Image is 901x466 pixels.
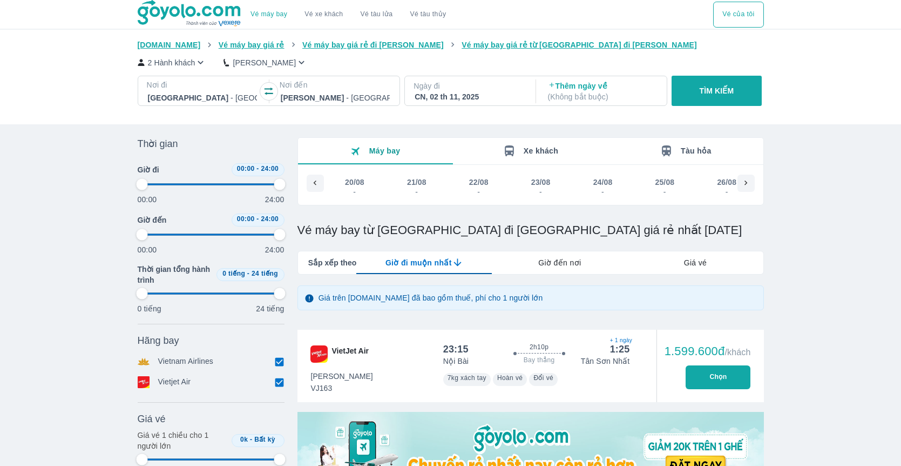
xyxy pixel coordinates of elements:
span: Xe khách [524,147,558,155]
p: Giá trên [DOMAIN_NAME] đã bao gồm thuế, phí cho 1 người lớn [319,292,543,303]
button: TÌM KIẾM [672,76,762,106]
p: Ngày đi [414,81,525,91]
span: 0 tiếng [222,270,245,277]
p: Tân Sơn Nhất [581,356,630,367]
div: scrollable day and price [324,175,737,198]
div: choose transportation mode [713,2,763,28]
span: Thời gian [138,137,178,150]
span: Hoàn vé [497,374,523,382]
p: [PERSON_NAME] [233,57,296,68]
span: /khách [724,348,750,357]
p: 24:00 [265,244,284,255]
p: Nội Bài [443,356,469,367]
a: Vé xe khách [304,10,343,18]
p: Giá vé 1 chiều cho 1 người lớn [138,430,227,451]
span: Giá vé [684,257,707,268]
div: 23/08 [531,177,551,188]
nav: breadcrumb [138,39,764,50]
span: Vé máy bay giá rẻ [219,41,284,49]
div: - [717,188,736,196]
span: VietJet Air [332,345,369,363]
div: 25/08 [655,177,675,188]
div: lab API tabs example [356,251,763,274]
a: Vé máy bay [250,10,287,18]
span: Tàu hỏa [681,147,712,155]
div: - [346,188,364,196]
span: 24:00 [261,165,279,172]
button: Vé tàu thủy [401,2,455,28]
h1: Vé máy bay từ [GEOGRAPHIC_DATA] đi [GEOGRAPHIC_DATA] giá rẻ nhất [DATE] [297,223,764,238]
span: 24:00 [261,215,279,223]
span: Đổi vé [533,374,553,382]
span: Bất kỳ [254,436,275,443]
div: 1.599.600đ [665,345,751,358]
span: Giờ đến nơi [538,257,581,268]
span: Thời gian tổng hành trình [138,264,212,285]
button: 2 Hành khách [138,57,207,68]
p: TÌM KIẾM [700,85,734,96]
div: 23:15 [443,343,469,356]
p: 2 Hành khách [148,57,195,68]
div: 22/08 [469,177,489,188]
span: 24 tiếng [252,270,278,277]
span: Hãng bay [138,334,179,347]
span: VJ163 [311,383,373,394]
div: 1:25 [610,343,630,356]
span: Vé máy bay giá rẻ đi [PERSON_NAME] [302,41,444,49]
p: Nơi đi [147,79,258,90]
div: - [532,188,550,196]
button: [PERSON_NAME] [223,57,307,68]
p: Nơi đến [280,79,391,90]
p: 24:00 [265,194,284,205]
span: 2h10p [530,343,548,351]
p: 24 tiếng [256,303,284,314]
button: Chọn [686,365,750,389]
div: - [594,188,612,196]
span: - [256,165,259,172]
span: Giờ đi [138,164,159,175]
span: Máy bay [369,147,401,155]
span: 7kg xách tay [448,374,486,382]
span: 00:00 [237,165,255,172]
span: Vé máy bay giá rẻ từ [GEOGRAPHIC_DATA] đi [PERSON_NAME] [462,41,697,49]
div: 20/08 [345,177,364,188]
p: 00:00 [138,244,157,255]
div: CN, 02 th 11, 2025 [415,91,524,102]
div: - [408,188,426,196]
div: - [470,188,488,196]
img: VJ [310,345,328,363]
span: 0k [240,436,248,443]
span: Giờ đi muộn nhất [385,257,452,268]
div: - [656,188,674,196]
div: 26/08 [717,177,736,188]
button: Vé của tôi [713,2,763,28]
div: 21/08 [407,177,426,188]
span: Giá vé [138,412,166,425]
span: - [256,215,259,223]
span: [PERSON_NAME] [311,371,373,382]
p: 0 tiếng [138,303,161,314]
span: Sắp xếp theo [308,257,357,268]
span: Giờ đến [138,215,167,225]
p: ( Không bắt buộc ) [548,91,657,102]
span: + 1 ngày [610,336,630,345]
p: Vietnam Airlines [158,356,214,368]
a: Vé tàu lửa [352,2,402,28]
p: Vietjet Air [158,376,191,388]
div: choose transportation mode [242,2,455,28]
p: Thêm ngày về [548,81,657,102]
span: [DOMAIN_NAME] [138,41,201,49]
span: - [250,436,252,443]
span: - [247,270,249,277]
div: 24/08 [593,177,613,188]
span: 00:00 [237,215,255,223]
p: 00:00 [138,194,157,205]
